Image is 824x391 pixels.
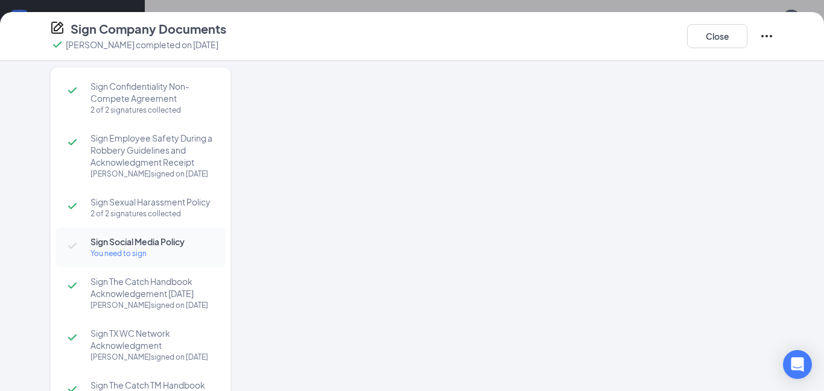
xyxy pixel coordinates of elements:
[90,299,214,311] div: [PERSON_NAME] signed on [DATE]
[50,20,65,35] svg: CompanyDocumentIcon
[65,330,80,345] svg: Checkmark
[90,104,214,116] div: 2 of 2 signatures collected
[90,327,214,351] span: Sign TX WC Network Acknowledgment
[90,168,214,180] div: [PERSON_NAME] signed on [DATE]
[65,278,80,293] svg: Checkmark
[90,196,214,208] span: Sign Sexual Harassment Policy
[687,24,747,48] button: Close
[90,248,214,260] div: You need to sign
[65,199,80,213] svg: Checkmark
[90,132,214,168] span: Sign Employee Safety During a Robbery Guidelines and Acknowledgment Receipt
[759,29,774,43] svg: Ellipses
[65,239,80,253] svg: Checkmark
[90,351,214,363] div: [PERSON_NAME] signed on [DATE]
[50,37,65,52] svg: Checkmark
[90,208,214,220] div: 2 of 2 signatures collected
[90,275,214,299] span: Sign The Catch Handbook Acknowledgement [DATE]
[66,39,218,51] p: [PERSON_NAME] completed on [DATE]
[90,80,214,104] span: Sign Confidentiality Non-Compete Agreement
[65,135,80,149] svg: Checkmark
[90,236,214,248] span: Sign Social Media Policy
[783,350,812,379] div: Open Intercom Messenger
[71,20,226,37] h4: Sign Company Documents
[90,379,214,391] span: Sign The Catch TM Handbook
[65,83,80,98] svg: Checkmark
